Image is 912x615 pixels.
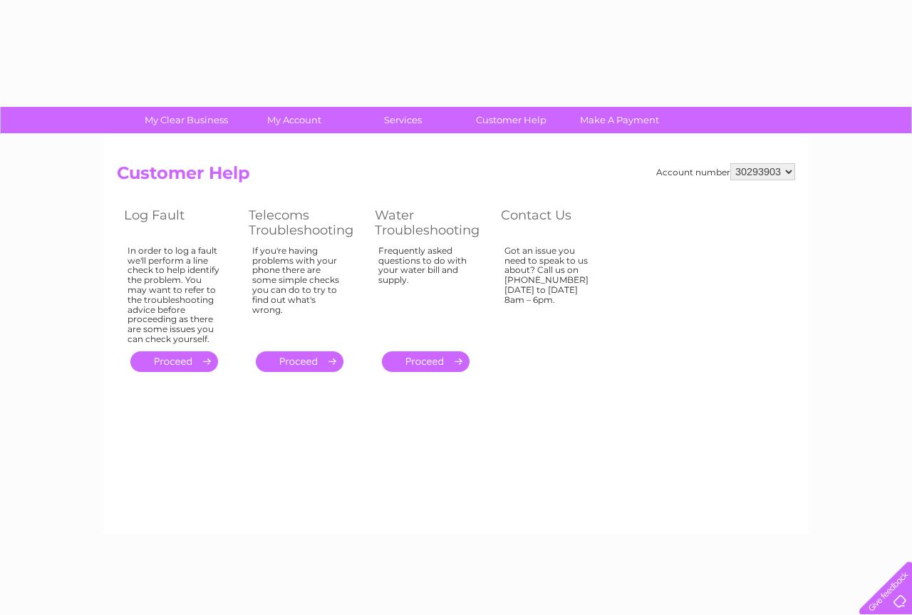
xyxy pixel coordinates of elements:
[494,204,618,242] th: Contact Us
[252,246,346,338] div: If you're having problems with your phone there are some simple checks you can do to try to find ...
[382,351,470,372] a: .
[344,107,462,133] a: Services
[117,204,242,242] th: Log Fault
[256,351,343,372] a: .
[368,204,494,242] th: Water Troubleshooting
[130,351,218,372] a: .
[128,246,220,344] div: In order to log a fault we'll perform a line check to help identify the problem. You may want to ...
[504,246,597,338] div: Got an issue you need to speak to us about? Call us on [PHONE_NUMBER] [DATE] to [DATE] 8am – 6pm.
[378,246,472,338] div: Frequently asked questions to do with your water bill and supply.
[242,204,368,242] th: Telecoms Troubleshooting
[117,163,795,190] h2: Customer Help
[656,163,795,180] div: Account number
[561,107,678,133] a: Make A Payment
[236,107,353,133] a: My Account
[452,107,570,133] a: Customer Help
[128,107,245,133] a: My Clear Business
